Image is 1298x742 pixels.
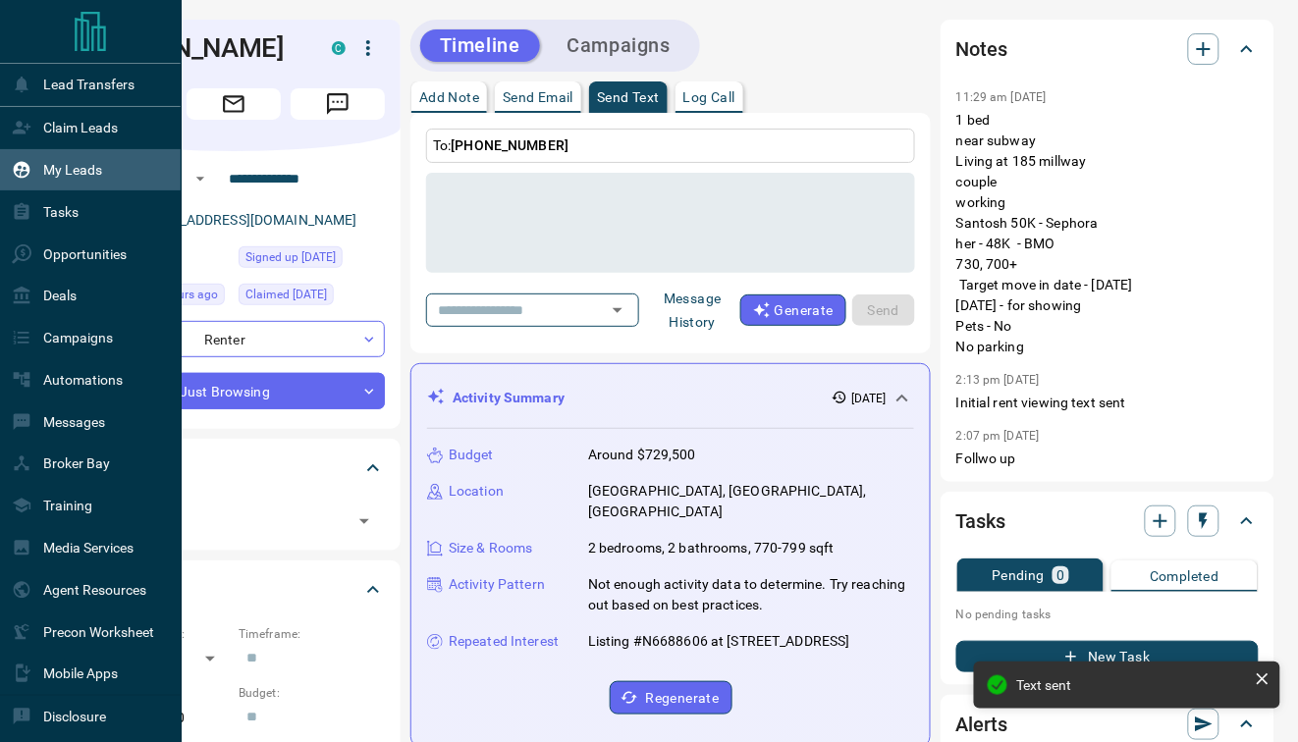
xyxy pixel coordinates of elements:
[351,507,378,535] button: Open
[956,429,1040,443] p: 2:07 pm [DATE]
[82,321,385,357] div: Renter
[597,90,660,104] p: Send Text
[956,90,1047,104] p: 11:29 am [DATE]
[449,445,494,465] p: Budget
[956,33,1007,65] h2: Notes
[956,393,1259,413] p: Initial rent viewing text sent
[449,538,533,558] p: Size & Rooms
[588,445,696,465] p: Around $729,500
[449,631,559,652] p: Repeated Interest
[135,212,357,228] a: [EMAIL_ADDRESS][DOMAIN_NAME]
[645,283,740,338] button: Message History
[426,129,915,163] p: To:
[245,285,327,304] span: Claimed [DATE]
[956,110,1259,357] p: 1 bed near subway Living at 185 millway couple working Santosh 50K - Sephora her - 48K - BMO 730,...
[449,574,545,595] p: Activity Pattern
[239,625,385,643] p: Timeframe:
[291,88,385,120] span: Message
[82,445,385,492] div: Tags
[419,90,479,104] p: Add Note
[956,449,1259,469] p: Follwo up
[189,167,212,190] button: Open
[956,641,1259,672] button: New Task
[683,90,735,104] p: Log Call
[1056,568,1064,582] p: 0
[610,681,732,715] button: Regenerate
[588,481,914,522] p: [GEOGRAPHIC_DATA], [GEOGRAPHIC_DATA], [GEOGRAPHIC_DATA]
[956,26,1259,73] div: Notes
[604,296,631,324] button: Open
[449,481,504,502] p: Location
[1017,677,1247,693] div: Text sent
[956,498,1259,545] div: Tasks
[956,600,1259,629] p: No pending tasks
[82,373,385,409] div: Just Browsing
[82,32,302,64] h1: [PERSON_NAME]
[956,505,1005,537] h2: Tasks
[239,246,385,274] div: Fri Aug 08 2025
[82,566,385,613] div: Criteria
[588,631,850,652] p: Listing #N6688606 at [STREET_ADDRESS]
[239,684,385,702] p: Budget:
[187,88,281,120] span: Email
[332,41,346,55] div: condos.ca
[851,390,887,407] p: [DATE]
[1150,569,1219,583] p: Completed
[239,284,385,311] div: Fri Aug 08 2025
[451,137,568,153] span: [PHONE_NUMBER]
[588,538,835,558] p: 2 bedrooms, 2 bathrooms, 770-799 sqft
[503,90,573,104] p: Send Email
[420,29,540,62] button: Timeline
[956,373,1040,387] p: 2:13 pm [DATE]
[588,574,914,615] p: Not enough activity data to determine. Try reaching out based on best practices.
[427,380,914,416] div: Activity Summary[DATE]
[956,709,1007,740] h2: Alerts
[548,29,690,62] button: Campaigns
[245,247,336,267] span: Signed up [DATE]
[453,388,565,408] p: Activity Summary
[992,568,1045,582] p: Pending
[740,294,846,326] button: Generate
